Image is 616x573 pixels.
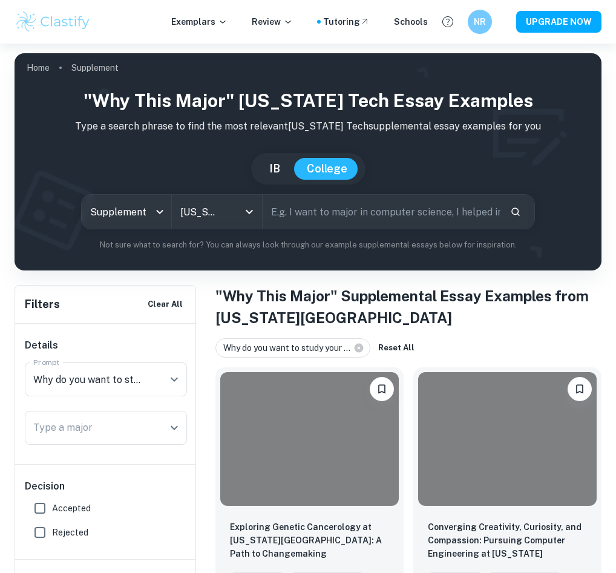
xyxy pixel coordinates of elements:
[473,15,487,28] h6: NR
[568,377,592,401] button: Bookmark
[33,357,60,367] label: Prompt
[25,479,187,494] h6: Decision
[375,339,418,357] button: Reset All
[52,526,88,539] span: Rejected
[252,15,293,28] p: Review
[25,296,60,313] h6: Filters
[257,158,292,180] button: IB
[166,371,183,388] button: Open
[230,520,389,560] p: Exploring Genetic Cancerology at Georgia Tech: A Path to Changemaking
[82,195,172,229] div: Supplement
[24,239,592,251] p: Not sure what to search for? You can always look through our example supplemental essays below fo...
[241,203,258,220] button: Open
[24,119,592,134] p: Type a search phrase to find the most relevant [US_STATE] Tech supplemental essay examples for you
[215,285,601,329] h1: "Why This Major" Supplemental Essay Examples from [US_STATE][GEOGRAPHIC_DATA]
[166,419,183,436] button: Open
[505,201,526,222] button: Search
[215,338,370,358] div: Why do you want to study your ...
[428,520,587,562] p: Converging Creativity, Curiosity, and Compassion: Pursuing Computer Engineering at Georgia Tech
[15,53,601,270] img: profile cover
[171,15,228,28] p: Exemplars
[71,61,119,74] p: Supplement
[323,15,370,28] a: Tutoring
[27,59,50,76] a: Home
[516,11,601,33] button: UPGRADE NOW
[370,377,394,401] button: Bookmark
[295,158,359,180] button: College
[145,295,186,313] button: Clear All
[25,338,187,353] h6: Details
[24,87,592,114] h1: "Why This Major" [US_STATE] Tech Essay Examples
[15,10,91,34] img: Clastify logo
[394,15,428,28] a: Schools
[468,10,492,34] button: NR
[263,195,500,229] input: E.g. I want to major in computer science, I helped in a soup kitchen, I want to join the debate t...
[223,341,356,355] span: Why do you want to study your ...
[52,502,91,515] span: Accepted
[437,11,458,32] button: Help and Feedback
